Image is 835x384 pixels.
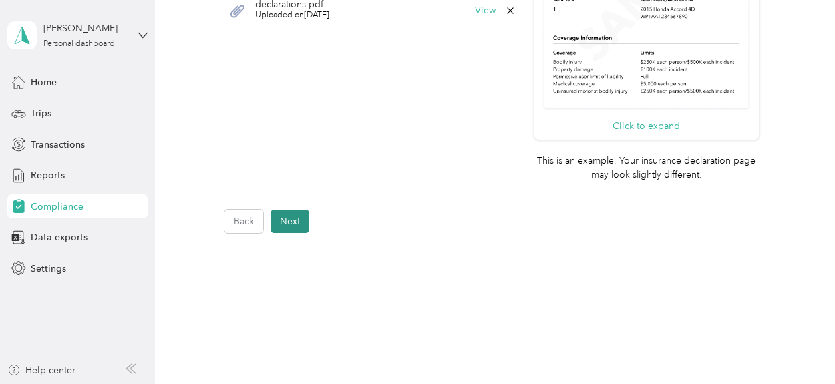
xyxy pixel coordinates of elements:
div: Personal dashboard [43,40,115,48]
span: Uploaded on [DATE] [255,9,329,21]
div: [PERSON_NAME] [43,21,127,35]
span: Settings [31,262,66,276]
button: Next [271,210,309,233]
button: Click to expand [613,119,680,133]
span: Transactions [31,138,85,152]
span: Trips [31,106,51,120]
span: Home [31,75,57,89]
button: View [475,6,496,15]
span: Data exports [31,230,88,244]
span: Compliance [31,200,83,214]
span: Reports [31,168,65,182]
button: Back [224,210,263,233]
button: Help center [7,363,75,377]
p: This is an example. Your insurance declaration page may look slightly different. [534,154,759,182]
iframe: Everlance-gr Chat Button Frame [760,309,835,384]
